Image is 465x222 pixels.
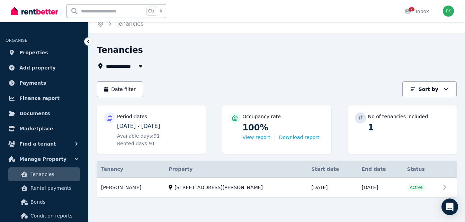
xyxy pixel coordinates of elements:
span: Finance report [19,94,60,102]
span: Rental payments [30,184,77,192]
span: Add property [19,64,56,72]
p: Occupancy rate [242,113,281,120]
nav: Breadcrumb [89,14,152,34]
span: Documents [19,109,50,118]
span: Bonds [30,198,77,206]
a: Tenancies [8,167,80,181]
h1: Tenancies [97,45,143,56]
p: No of tenancies included [368,113,428,120]
p: 100% [242,122,324,133]
p: Sort by [419,86,438,93]
a: View details for Marc Wiriadisastra [97,178,457,197]
p: [DATE] - [DATE] [117,122,199,130]
span: Ctrl [146,7,157,16]
span: Tenancies [116,20,143,28]
a: Marketplace [6,122,83,136]
a: Properties [6,46,83,59]
span: Payments [19,79,46,87]
span: Condition reports [30,212,77,220]
button: Download report [279,134,320,141]
a: Payments [6,76,83,90]
a: Add property [6,61,83,75]
button: Find a tenant [6,137,83,151]
span: ORGANISE [6,38,27,43]
span: Rented days: 91 [117,140,155,147]
span: Find a tenant [19,140,56,148]
span: Tenancies [30,170,77,178]
th: Status [403,161,440,178]
p: 1 [368,122,450,133]
p: Period dates [117,113,147,120]
span: Properties [19,48,48,57]
th: Property [164,161,307,178]
button: Date filter [97,81,143,97]
span: Manage Property [19,155,66,163]
button: Sort by [402,81,457,97]
span: Tenancy [101,166,123,173]
div: Open Intercom Messenger [441,198,458,215]
img: RentBetter [11,6,58,16]
span: k [160,8,162,14]
span: Marketplace [19,124,53,133]
button: View report [242,134,270,141]
a: Bonds [8,195,80,209]
a: Finance report [6,91,83,105]
a: Rental payments [8,181,80,195]
a: Documents [6,107,83,120]
img: Fiona Kelly [443,6,454,17]
span: Available days: 91 [117,132,160,139]
th: End date [358,161,403,178]
th: Start date [307,161,357,178]
span: 2 [409,7,414,11]
button: Manage Property [6,152,83,166]
div: Inbox [405,8,429,15]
